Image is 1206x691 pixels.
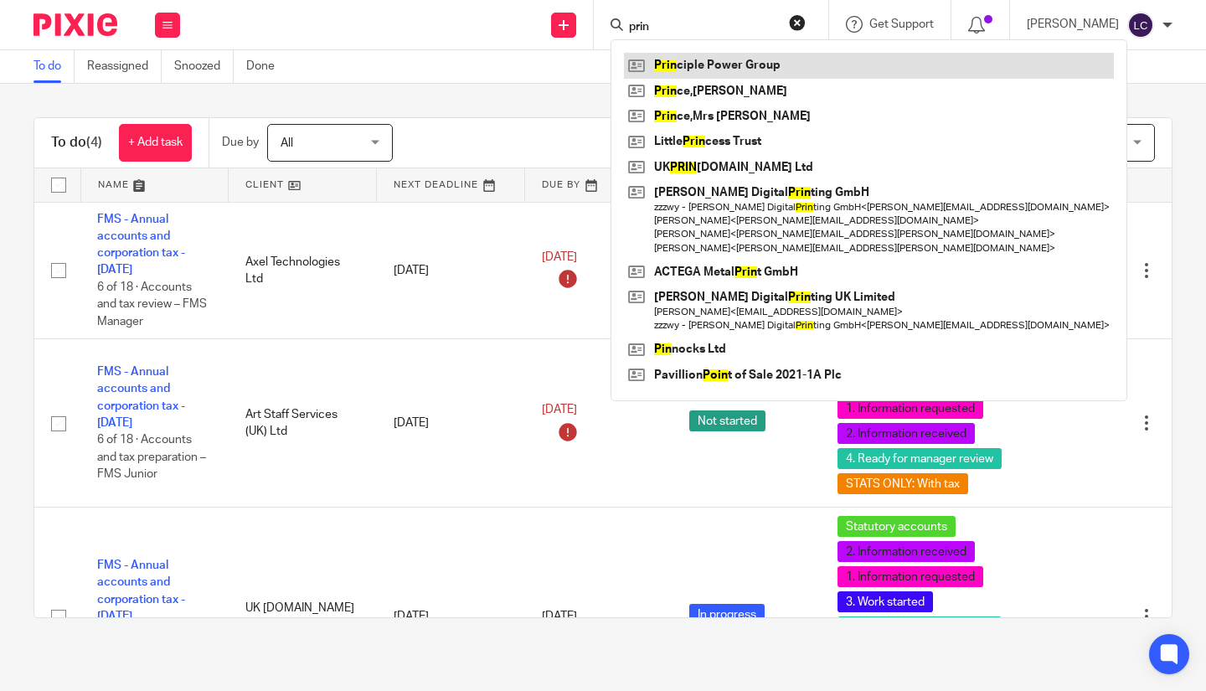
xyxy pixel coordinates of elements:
[837,591,933,612] span: 3. Work started
[1027,16,1119,33] p: [PERSON_NAME]
[97,435,206,481] span: 6 of 18 · Accounts and tax preparation – FMS Junior
[246,50,287,83] a: Done
[281,137,293,149] span: All
[87,50,162,83] a: Reassigned
[97,366,185,429] a: FMS - Annual accounts and corporation tax - [DATE]
[837,516,956,537] span: Statutory accounts
[837,398,983,419] span: 1. Information requested
[51,134,102,152] h1: To do
[86,136,102,149] span: (4)
[869,18,934,30] span: Get Support
[837,423,975,444] span: 2. Information received
[377,339,525,508] td: [DATE]
[837,473,968,494] span: STATS ONLY: With tax
[33,13,117,36] img: Pixie
[627,20,778,35] input: Search
[119,124,192,162] a: + Add task
[689,604,765,625] span: In progress
[542,611,577,622] span: [DATE]
[97,560,185,622] a: FMS - Annual accounts and corporation tax - [DATE]
[1127,12,1154,39] img: svg%3E
[97,281,207,327] span: 6 of 18 · Accounts and tax review – FMS Manager
[689,410,765,431] span: Not started
[837,541,975,562] span: 2. Information received
[174,50,234,83] a: Snoozed
[377,202,525,339] td: [DATE]
[837,448,1002,469] span: 4. Ready for manager review
[837,566,983,587] span: 1. Information requested
[789,14,806,31] button: Clear
[542,404,577,415] span: [DATE]
[33,50,75,83] a: To do
[229,202,377,339] td: Axel Technologies Ltd
[837,616,1002,637] span: 4. Ready for manager review
[222,134,259,151] p: Due by
[542,251,577,263] span: [DATE]
[97,214,185,276] a: FMS - Annual accounts and corporation tax - [DATE]
[229,339,377,508] td: Art Staff Services (UK) Ltd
